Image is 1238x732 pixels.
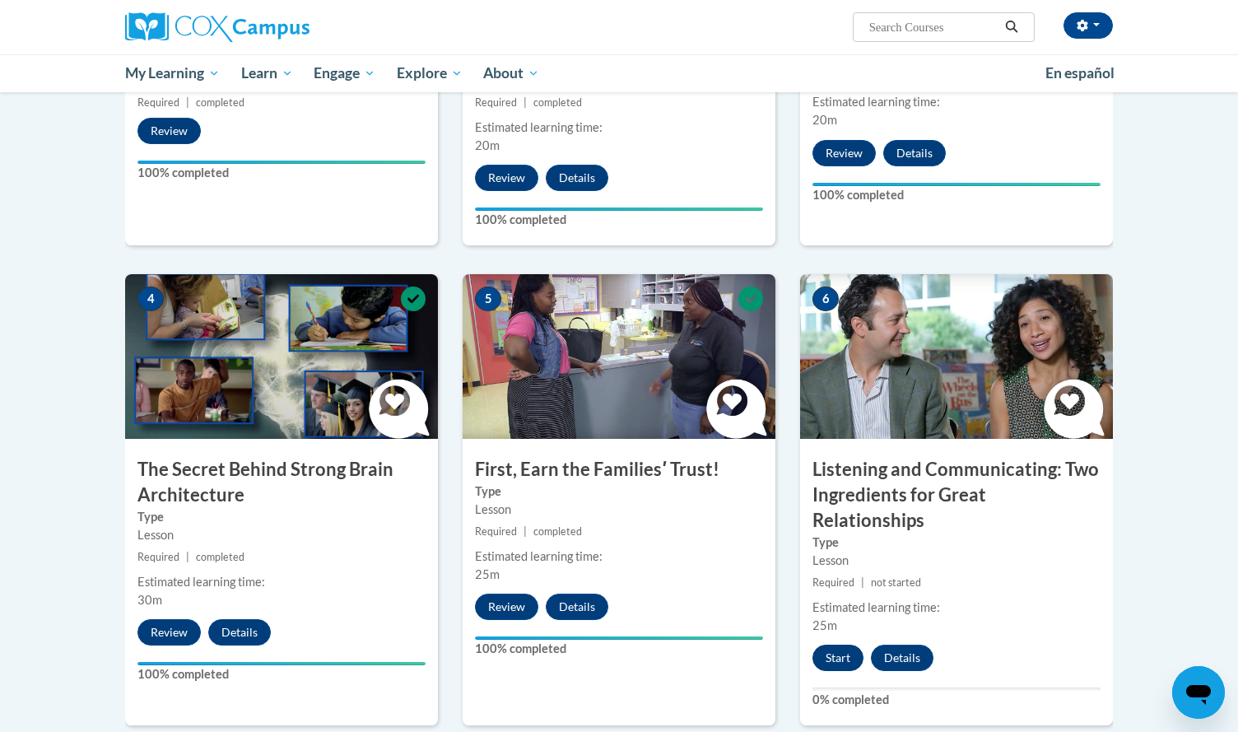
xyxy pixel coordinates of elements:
label: 0% completed [812,691,1101,709]
button: Account Settings [1063,12,1113,39]
button: Details [883,140,946,166]
img: Cox Campus [125,12,309,42]
div: Estimated learning time: [475,119,763,137]
div: Your progress [475,207,763,211]
div: Lesson [475,501,763,519]
span: 4 [137,287,164,311]
div: Lesson [812,552,1101,570]
div: Estimated learning time: [812,599,1101,617]
span: | [186,551,189,563]
span: | [861,576,864,589]
a: My Learning [114,54,230,92]
div: Your progress [475,636,763,640]
span: 30m [137,593,162,607]
label: 100% completed [475,211,763,229]
button: Review [475,165,538,191]
label: Type [137,508,426,526]
span: | [524,96,527,109]
label: 100% completed [812,186,1101,204]
label: 100% completed [137,164,426,182]
div: Your progress [812,183,1101,186]
span: 20m [475,138,500,152]
span: Required [475,525,517,538]
label: 100% completed [475,640,763,658]
a: Engage [303,54,386,92]
button: Review [137,619,201,646]
h3: The Secret Behind Strong Brain Architecture [125,457,438,508]
span: Learn [241,63,293,83]
a: About [473,54,551,92]
div: Main menu [100,54,1138,92]
div: Estimated learning time: [137,573,426,591]
span: | [524,525,527,538]
button: Details [546,165,608,191]
button: Details [546,594,608,620]
span: Engage [314,63,375,83]
a: Explore [386,54,473,92]
img: Course Image [463,274,775,439]
span: Required [812,576,854,589]
span: 6 [812,287,839,311]
label: Type [475,483,763,501]
span: 25m [475,567,500,581]
div: Lesson [137,526,426,544]
button: Review [812,140,876,166]
button: Details [208,619,271,646]
span: My Learning [125,63,220,83]
img: Course Image [800,274,1113,439]
button: Start [812,645,863,671]
label: Type [812,534,1101,552]
input: Search Courses [868,17,999,37]
h3: First, Earn the Familiesʹ Trust! [463,457,775,483]
button: Search [999,17,1024,37]
button: Details [871,645,933,671]
a: Cox Campus [125,12,438,42]
span: En español [1045,64,1115,82]
span: Explore [397,63,463,83]
span: completed [196,551,244,563]
span: Required [137,96,179,109]
img: Course Image [125,274,438,439]
span: Required [475,96,517,109]
div: Estimated learning time: [812,93,1101,111]
span: not started [871,576,921,589]
iframe: Button to launch messaging window [1172,666,1225,719]
button: Review [475,594,538,620]
span: 20m [812,113,837,127]
span: | [186,96,189,109]
span: Required [137,551,179,563]
div: Your progress [137,662,426,665]
span: 25m [812,618,837,632]
div: Estimated learning time: [475,548,763,566]
span: completed [196,96,244,109]
span: completed [533,525,582,538]
span: completed [533,96,582,109]
span: 5 [475,287,501,311]
button: Review [137,118,201,144]
a: En español [1035,56,1125,91]
label: 100% completed [137,665,426,683]
div: Your progress [137,161,426,164]
h3: Listening and Communicating: Two Ingredients for Great Relationships [800,457,1113,533]
a: Learn [230,54,304,92]
span: About [483,63,539,83]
